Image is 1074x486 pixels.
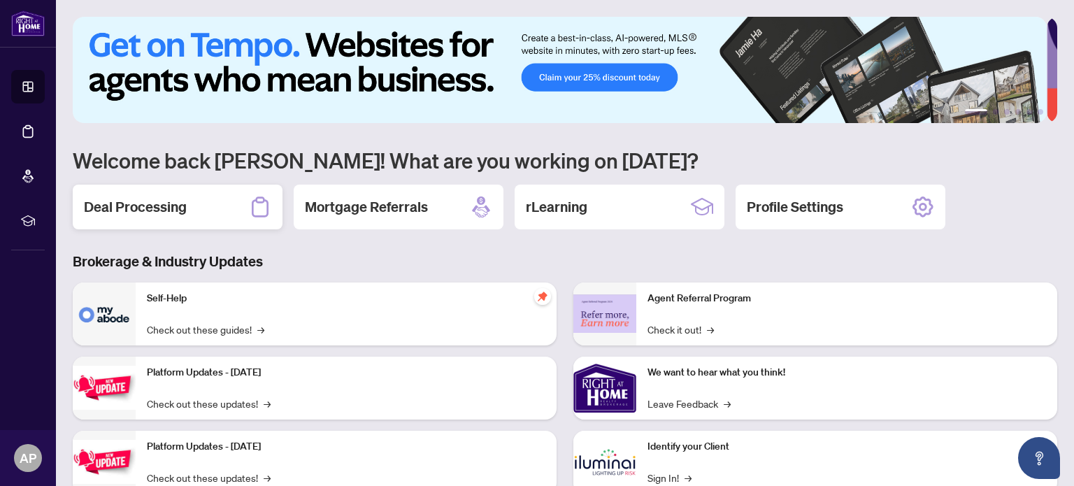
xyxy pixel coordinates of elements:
[647,291,1046,306] p: Agent Referral Program
[73,366,136,410] img: Platform Updates - July 21, 2025
[685,470,692,485] span: →
[147,396,271,411] a: Check out these updates!→
[526,197,587,217] h2: rLearning
[993,109,998,115] button: 2
[647,322,714,337] a: Check it out!→
[147,291,545,306] p: Self-Help
[747,197,843,217] h2: Profile Settings
[73,283,136,345] img: Self-Help
[707,322,714,337] span: →
[647,470,692,485] a: Sign In!→
[264,396,271,411] span: →
[73,147,1057,173] h1: Welcome back [PERSON_NAME]! What are you working on [DATE]?
[257,322,264,337] span: →
[534,288,551,305] span: pushpin
[84,197,187,217] h2: Deal Processing
[20,448,36,468] span: AP
[73,252,1057,271] h3: Brokerage & Industry Updates
[647,396,731,411] a: Leave Feedback→
[305,197,428,217] h2: Mortgage Referrals
[147,439,545,455] p: Platform Updates - [DATE]
[647,365,1046,380] p: We want to hear what you think!
[11,10,45,36] img: logo
[965,109,987,115] button: 1
[1004,109,1010,115] button: 3
[73,440,136,484] img: Platform Updates - July 8, 2025
[147,470,271,485] a: Check out these updates!→
[1018,437,1060,479] button: Open asap
[73,17,1047,123] img: Slide 0
[147,365,545,380] p: Platform Updates - [DATE]
[1038,109,1043,115] button: 6
[573,357,636,420] img: We want to hear what you think!
[264,470,271,485] span: →
[573,294,636,333] img: Agent Referral Program
[647,439,1046,455] p: Identify your Client
[1026,109,1032,115] button: 5
[724,396,731,411] span: →
[1015,109,1021,115] button: 4
[147,322,264,337] a: Check out these guides!→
